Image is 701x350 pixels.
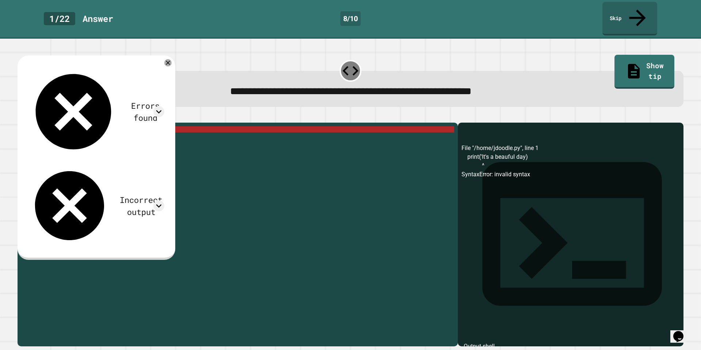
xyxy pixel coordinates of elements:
[126,100,164,124] div: Errors found
[461,144,680,346] div: File "/home/jdoodle.py", line 1 print('It's a beauful day) ^ SyntaxError: invalid syntax
[83,12,113,25] div: Answer
[44,12,75,25] div: 1 / 22
[118,194,164,218] div: Incorrect output
[670,321,694,343] iframe: chat widget
[602,2,657,35] a: Skip
[340,11,361,26] div: 8 / 10
[614,55,674,88] a: Show tip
